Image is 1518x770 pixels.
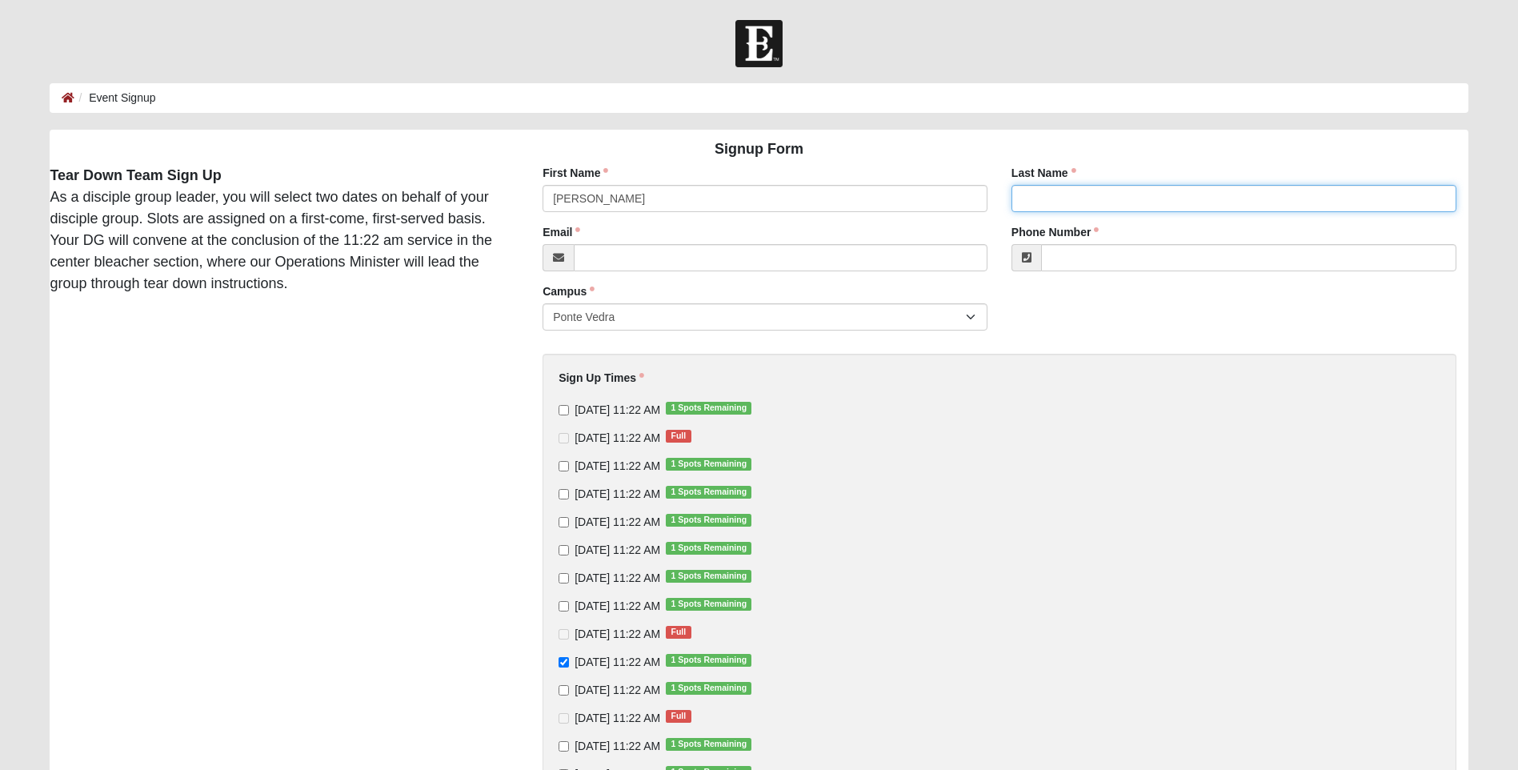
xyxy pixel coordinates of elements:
[575,431,660,444] span: [DATE] 11:22 AM
[74,90,155,106] li: Event Signup
[666,542,751,555] span: 1 Spots Remaining
[666,598,751,611] span: 1 Spots Remaining
[666,486,751,499] span: 1 Spots Remaining
[559,461,569,471] input: [DATE] 11:22 AM1 Spots Remaining
[543,224,580,240] label: Email
[575,600,660,612] span: [DATE] 11:22 AM
[559,573,569,584] input: [DATE] 11:22 AM1 Spots Remaining
[543,283,595,299] label: Campus
[666,570,751,583] span: 1 Spots Remaining
[559,629,569,640] input: [DATE] 11:22 AMFull
[559,370,644,386] label: Sign Up Times
[575,628,660,640] span: [DATE] 11:22 AM
[559,685,569,696] input: [DATE] 11:22 AM1 Spots Remaining
[666,626,691,639] span: Full
[666,514,751,527] span: 1 Spots Remaining
[559,489,569,499] input: [DATE] 11:22 AM1 Spots Remaining
[666,682,751,695] span: 1 Spots Remaining
[1011,224,1099,240] label: Phone Number
[575,459,660,472] span: [DATE] 11:22 AM
[735,20,783,67] img: Church of Eleven22 Logo
[575,515,660,528] span: [DATE] 11:22 AM
[666,710,691,723] span: Full
[559,433,569,443] input: [DATE] 11:22 AMFull
[559,517,569,527] input: [DATE] 11:22 AM1 Spots Remaining
[575,656,660,668] span: [DATE] 11:22 AM
[666,738,751,751] span: 1 Spots Remaining
[575,403,660,416] span: [DATE] 11:22 AM
[559,713,569,724] input: [DATE] 11:22 AMFull
[575,543,660,556] span: [DATE] 11:22 AM
[38,165,519,295] div: As a disciple group leader, you will select two dates on behalf of your disciple group. Slots are...
[666,430,691,443] span: Full
[543,165,608,181] label: First Name
[50,141,1468,158] h4: Signup Form
[666,402,751,415] span: 1 Spots Remaining
[559,405,569,415] input: [DATE] 11:22 AM1 Spots Remaining
[1011,165,1076,181] label: Last Name
[559,601,569,612] input: [DATE] 11:22 AM1 Spots Remaining
[559,545,569,555] input: [DATE] 11:22 AM1 Spots Remaining
[575,487,660,500] span: [DATE] 11:22 AM
[575,712,660,724] span: [DATE] 11:22 AM
[575,571,660,584] span: [DATE] 11:22 AM
[666,654,751,667] span: 1 Spots Remaining
[575,684,660,696] span: [DATE] 11:22 AM
[666,458,751,471] span: 1 Spots Remaining
[50,167,221,183] strong: Tear Down Team Sign Up
[559,657,569,668] input: [DATE] 11:22 AM1 Spots Remaining
[559,741,569,752] input: [DATE] 11:22 AM1 Spots Remaining
[575,740,660,752] span: [DATE] 11:22 AM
